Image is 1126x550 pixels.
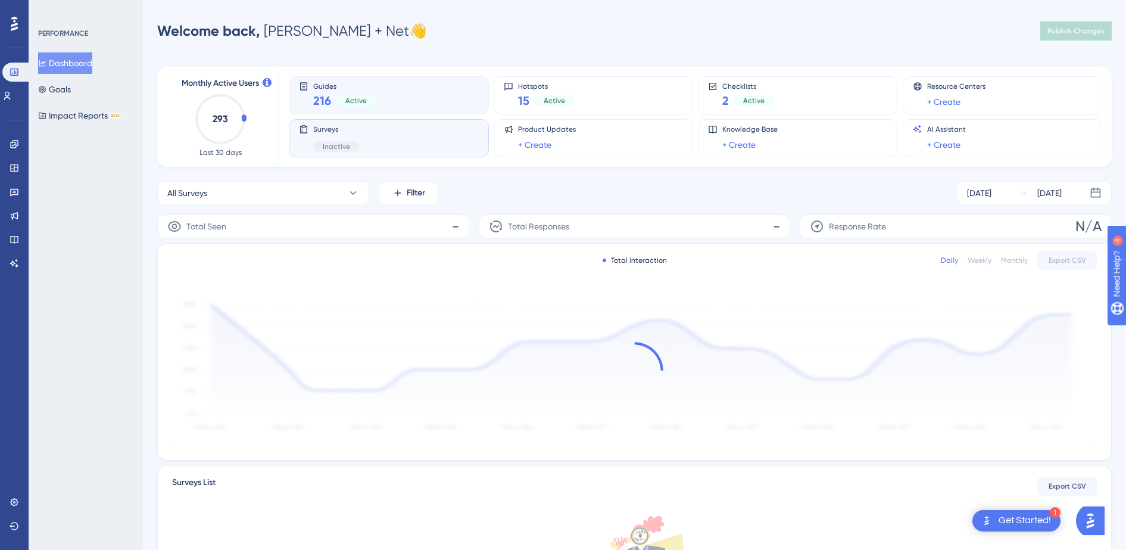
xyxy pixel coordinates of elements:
div: Get Started! [999,514,1051,527]
div: Total Interaction [603,256,667,265]
span: Response Rate [829,219,886,234]
div: Weekly [968,256,991,265]
button: Export CSV [1037,477,1097,496]
span: Last 30 days [199,148,242,157]
iframe: UserGuiding AI Assistant Launcher [1076,503,1112,539]
button: Goals [38,79,71,100]
span: 2 [722,92,729,109]
button: Impact ReportsBETA [38,105,121,126]
a: + Create [927,138,960,152]
a: + Create [518,138,551,152]
button: All Surveys [157,181,369,205]
button: Publish Changes [1040,21,1112,41]
span: Knowledge Base [722,125,778,134]
span: Surveys [313,125,360,134]
img: launcher-image-alternative-text [980,514,994,528]
span: Hotspots [518,82,575,90]
span: Inactive [323,142,350,151]
span: Guides [313,82,376,90]
text: 293 [213,113,228,125]
span: AI Assistant [927,125,966,134]
button: Dashboard [38,52,92,74]
span: Monthly Active Users [182,76,259,91]
div: [PERSON_NAME] + Net 👋 [157,21,427,41]
span: Filter [407,186,425,200]
div: Open Get Started! checklist, remaining modules: 1 [972,510,1061,532]
span: Active [743,96,765,105]
span: Export CSV [1049,481,1086,491]
span: 216 [313,92,331,109]
span: All Surveys [167,186,207,200]
div: [DATE] [967,186,991,200]
span: Publish Changes [1047,26,1105,36]
span: - [452,217,459,236]
span: Product Updates [518,125,576,134]
div: PERFORMANCE [38,29,88,38]
span: Need Help? [28,3,74,17]
span: Active [544,96,565,105]
span: Total Responses [508,219,569,234]
span: Total Seen [186,219,226,234]
span: N/A [1075,217,1102,236]
a: + Create [722,138,756,152]
div: Monthly [1001,256,1028,265]
div: 4 [83,6,86,15]
button: Export CSV [1037,251,1097,270]
span: Export CSV [1049,256,1086,265]
span: 15 [518,92,529,109]
span: - [773,217,780,236]
span: Active [345,96,367,105]
span: Resource Centers [927,82,985,91]
div: BETA [110,113,121,119]
button: Filter [379,181,438,205]
span: Checklists [722,82,774,90]
div: Daily [941,256,958,265]
div: 1 [1050,507,1061,518]
a: + Create [927,95,960,109]
div: [DATE] [1037,186,1062,200]
span: Welcome back, [157,22,260,39]
span: Surveys List [172,476,216,497]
